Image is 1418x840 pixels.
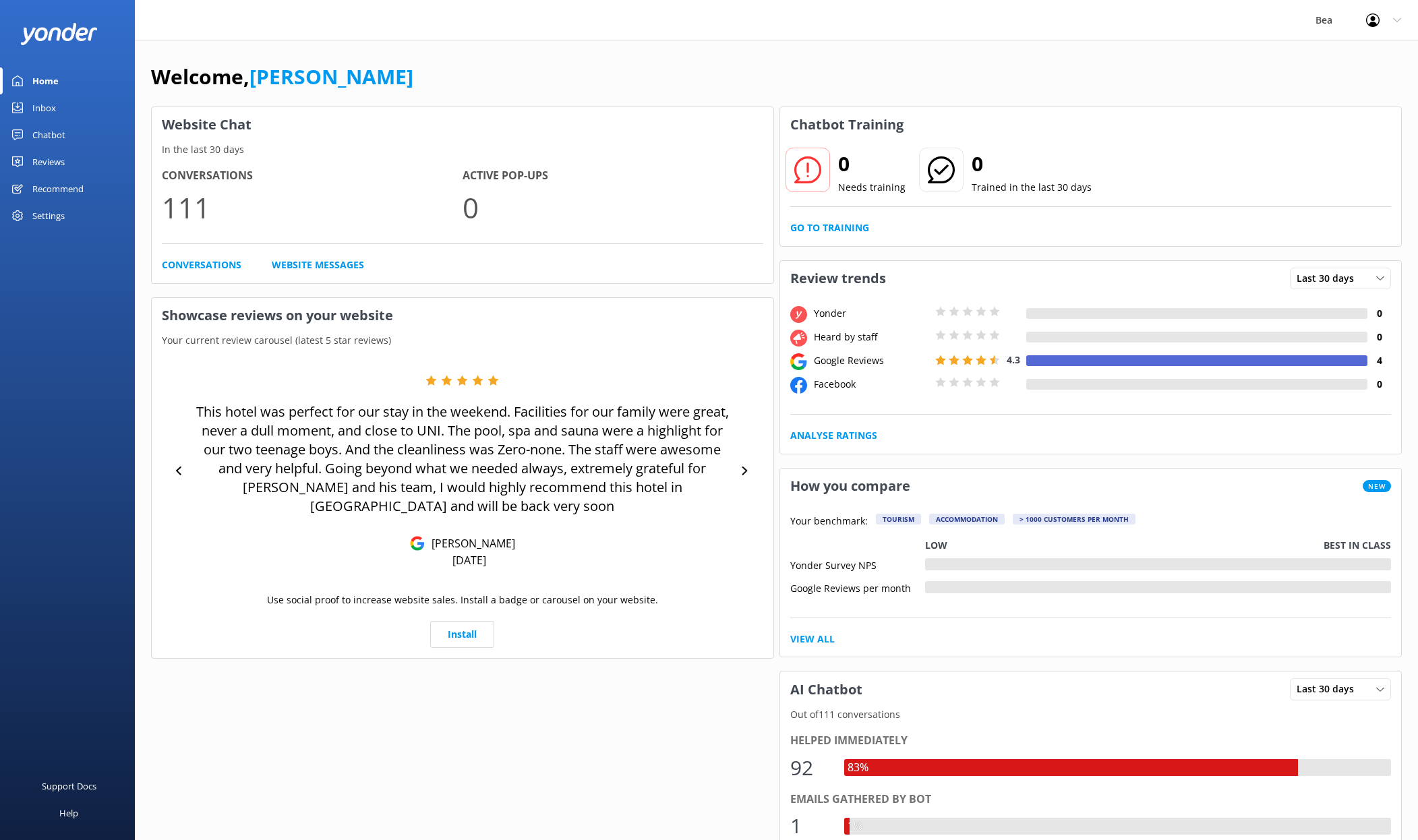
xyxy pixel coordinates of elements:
[1367,377,1391,392] h4: 0
[780,469,920,504] h3: How you compare
[790,514,868,530] p: Your benchmark:
[790,791,1392,808] div: Emails gathered by bot
[1013,514,1135,524] div: > 1000 customers per month
[1297,271,1362,286] span: Last 30 days
[152,107,773,142] h3: Website Chat
[1363,480,1391,492] span: New
[425,536,515,551] p: [PERSON_NAME]
[844,759,872,777] div: 83%
[1367,306,1391,321] h4: 0
[838,148,906,180] h2: 0
[925,538,947,553] p: Low
[152,142,773,157] p: In the last 30 days
[152,298,773,333] h3: Showcase reviews on your website
[32,67,59,94] div: Home
[463,167,763,185] h4: Active Pop-ups
[972,148,1092,180] h2: 0
[876,514,921,524] div: Tourism
[32,202,65,229] div: Settings
[790,581,925,593] div: Google Reviews per month
[810,353,932,368] div: Google Reviews
[810,330,932,344] div: Heard by staff
[249,63,413,90] a: [PERSON_NAME]
[452,553,486,568] p: [DATE]
[780,107,914,142] h3: Chatbot Training
[1007,353,1020,366] span: 4.3
[790,220,869,235] a: Go to Training
[152,333,773,348] p: Your current review carousel (latest 5 star reviews)
[162,185,463,230] p: 111
[929,514,1005,524] div: Accommodation
[162,258,241,272] a: Conversations
[972,180,1092,195] p: Trained in the last 30 days
[192,402,733,516] p: This hotel was perfect for our stay in the weekend. Facilities for our family were great, never a...
[810,377,932,392] div: Facebook
[463,185,763,230] p: 0
[42,773,96,800] div: Support Docs
[1367,330,1391,344] h4: 0
[430,621,494,648] a: Install
[20,23,98,45] img: yonder-white-logo.png
[790,632,835,647] a: View All
[32,121,65,148] div: Chatbot
[1367,353,1391,368] h4: 4
[780,672,873,707] h3: AI Chatbot
[1297,682,1362,696] span: Last 30 days
[32,94,56,121] div: Inbox
[272,258,364,272] a: Website Messages
[844,818,866,835] div: 1%
[162,167,463,185] h4: Conversations
[838,180,906,195] p: Needs training
[780,261,896,296] h3: Review trends
[810,306,932,321] div: Yonder
[790,732,1392,750] div: Helped immediately
[59,800,78,827] div: Help
[790,752,831,784] div: 92
[780,707,1402,722] p: Out of 111 conversations
[151,61,413,93] h1: Welcome,
[32,175,84,202] div: Recommend
[1324,538,1391,553] p: Best in class
[410,536,425,551] img: Google Reviews
[790,558,925,570] div: Yonder Survey NPS
[267,593,658,607] p: Use social proof to increase website sales. Install a badge or carousel on your website.
[790,428,877,443] a: Analyse Ratings
[32,148,65,175] div: Reviews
